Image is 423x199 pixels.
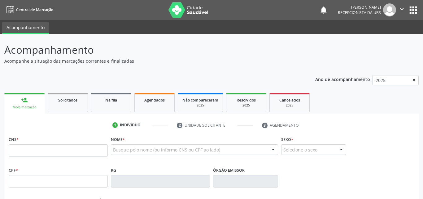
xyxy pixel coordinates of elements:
[408,5,419,16] button: apps
[105,97,117,103] span: Na fila
[4,5,53,15] a: Central de Marcação
[9,105,40,110] div: Nova marcação
[9,165,18,175] label: CPF
[315,75,370,83] p: Ano de acompanhamento
[231,103,262,108] div: 2025
[383,3,396,16] img: img
[182,103,218,108] div: 2025
[274,103,305,108] div: 2025
[4,42,294,58] p: Acompanhamento
[144,97,165,103] span: Agendados
[21,97,28,103] div: person_add
[2,22,49,34] a: Acompanhamento
[4,58,294,64] p: Acompanhe a situação das marcações correntes e finalizadas
[58,97,77,103] span: Solicitados
[281,135,293,144] label: Sexo
[112,122,118,128] div: 1
[399,6,405,12] i: 
[16,7,53,12] span: Central de Marcação
[111,165,116,175] label: RG
[279,97,300,103] span: Cancelados
[283,147,317,153] span: Selecione o sexo
[319,6,328,14] button: notifications
[111,135,125,144] label: Nome
[113,147,220,153] span: Busque pelo nome (ou informe CNS ou CPF ao lado)
[338,5,381,10] div: [PERSON_NAME]
[182,97,218,103] span: Não compareceram
[213,165,245,175] label: Órgão emissor
[338,10,381,15] span: Recepcionista da UBS
[396,3,408,16] button: 
[120,122,141,128] div: Indivíduo
[237,97,256,103] span: Resolvidos
[9,135,19,144] label: CNS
